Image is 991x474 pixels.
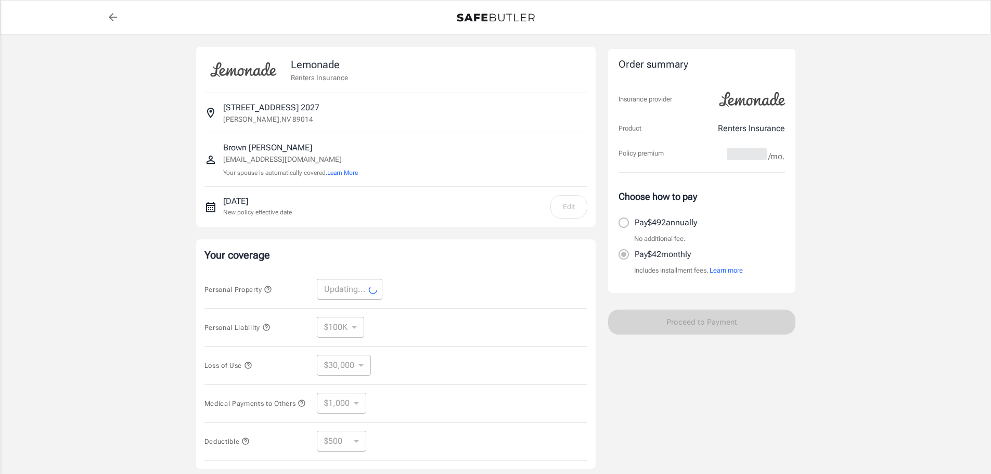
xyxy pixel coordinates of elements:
[204,438,250,445] span: Deductible
[204,248,587,262] p: Your coverage
[619,189,785,203] p: Choose how to pay
[718,122,785,135] p: Renters Insurance
[204,107,217,119] svg: Insured address
[102,7,123,28] a: back to quotes
[223,142,358,154] p: Brown [PERSON_NAME]
[291,72,348,83] p: Renters Insurance
[634,234,686,244] p: No additional fee.
[619,148,664,159] p: Policy premium
[204,400,306,407] span: Medical Payments to Others
[223,208,292,217] p: New policy effective date
[713,85,791,114] img: Lemonade
[204,55,282,84] img: Lemonade
[223,154,358,165] p: [EMAIL_ADDRESS][DOMAIN_NAME]
[223,168,358,178] p: Your spouse is automatically covered.
[204,286,272,293] span: Personal Property
[204,435,250,447] button: Deductible
[204,153,217,166] svg: Insured person
[204,324,271,331] span: Personal Liability
[635,248,691,261] p: Pay $42 monthly
[204,201,217,213] svg: New policy start date
[204,321,271,334] button: Personal Liability
[223,195,292,208] p: [DATE]
[619,57,785,72] div: Order summary
[327,168,358,177] button: Learn More
[204,397,306,409] button: Medical Payments to Others
[768,149,785,164] span: /mo.
[619,94,672,105] p: Insurance provider
[223,114,313,124] p: [PERSON_NAME] , NV 89014
[204,359,252,371] button: Loss of Use
[635,216,697,229] p: Pay $492 annually
[710,265,743,276] button: Learn more
[291,57,348,72] p: Lemonade
[204,362,252,369] span: Loss of Use
[204,283,272,296] button: Personal Property
[634,265,743,276] p: Includes installment fees.
[457,14,535,22] img: Back to quotes
[223,101,319,114] p: [STREET_ADDRESS] 2027
[619,123,641,134] p: Product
